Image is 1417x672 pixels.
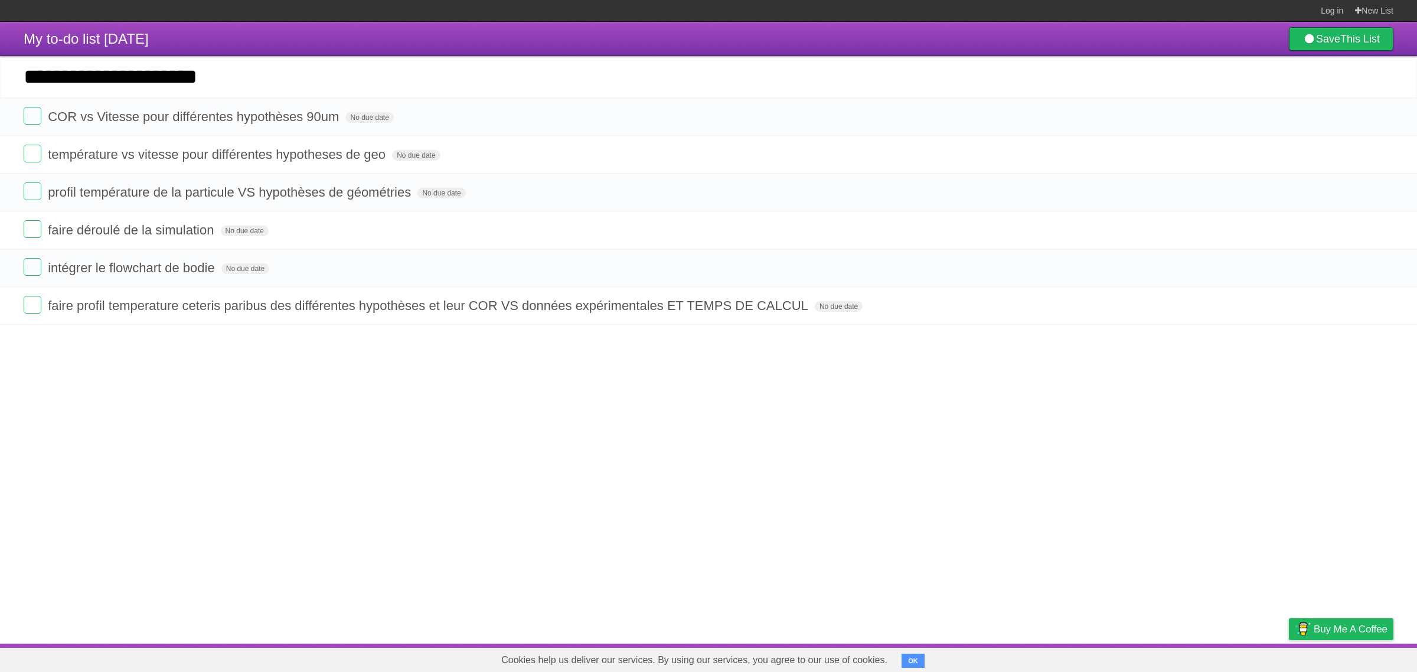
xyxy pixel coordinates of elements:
span: No due date [221,263,269,274]
span: No due date [221,226,269,236]
img: Buy me a coffee [1295,619,1311,639]
span: température vs vitesse pour différentes hypotheses de geo [48,147,388,162]
b: This List [1340,33,1380,45]
a: Privacy [1274,647,1304,669]
a: SaveThis List [1289,27,1393,51]
span: Cookies help us deliver our services. By using our services, you agree to our use of cookies. [489,648,899,672]
label: Done [24,258,41,276]
span: No due date [392,150,440,161]
a: Developers [1171,647,1219,669]
button: OK [902,654,925,668]
span: My to-do list [DATE] [24,31,149,47]
span: COR vs Vitesse pour différentes hypothèses 90um [48,109,342,124]
span: Buy me a coffee [1314,619,1387,640]
label: Done [24,182,41,200]
a: About [1132,647,1157,669]
span: No due date [345,112,393,123]
label: Done [24,296,41,314]
a: Suggest a feature [1319,647,1393,669]
span: profil température de la particule VS hypothèses de géométries [48,185,414,200]
span: faire déroulé de la simulation [48,223,217,237]
a: Terms [1233,647,1259,669]
span: No due date [815,301,863,312]
label: Done [24,220,41,238]
span: faire profil temperature ceteris paribus des différentes hypothèses et leur COR VS données expéri... [48,298,811,313]
label: Done [24,145,41,162]
label: Done [24,107,41,125]
span: No due date [417,188,465,198]
a: Buy me a coffee [1289,618,1393,640]
span: intégrer le flowchart de bodie [48,260,218,275]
